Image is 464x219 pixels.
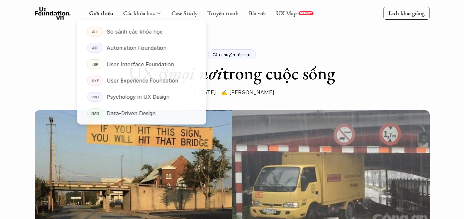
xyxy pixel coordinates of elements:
[106,43,166,53] p: Automation Foundation
[300,11,312,15] p: REPORT
[92,29,98,34] p: ALL
[77,23,206,40] a: ALLSo sánh các khóa học
[106,92,169,102] p: Psychology in UX Design
[106,27,163,37] p: So sánh các khóa học
[91,78,99,83] p: UXF
[77,105,206,122] a: DADData-Driven Design
[298,11,313,15] a: REPORT
[92,45,98,50] p: ATF
[77,72,206,89] a: UXFUser Experience Foundation
[92,62,98,67] p: UIF
[89,9,113,17] a: Giới thiệu
[171,9,197,17] a: Case Study
[388,9,424,17] p: Lịch khai giảng
[383,7,430,19] a: Lịch khai giảng
[129,63,335,84] h1: UX ở trong cuộc sống
[77,89,206,105] a: PXDPsychology in UX Design
[106,59,174,69] p: User Interface Foundation
[91,95,99,99] p: PXD
[190,87,274,97] p: 🕙 [DATE] ✍️ [PERSON_NAME]
[123,9,155,17] a: Các khóa học
[106,108,155,118] p: Data-Driven Design
[91,111,99,116] p: DAD
[77,40,206,56] a: ATFAutomation Foundation
[207,9,239,17] a: Truyện tranh
[249,9,266,17] a: Bài viết
[77,56,206,72] a: UIFUser Interface Foundation
[106,76,178,86] p: User Experience Foundation
[213,52,252,57] p: Câu chuyện lớp học
[276,9,297,17] a: UX Map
